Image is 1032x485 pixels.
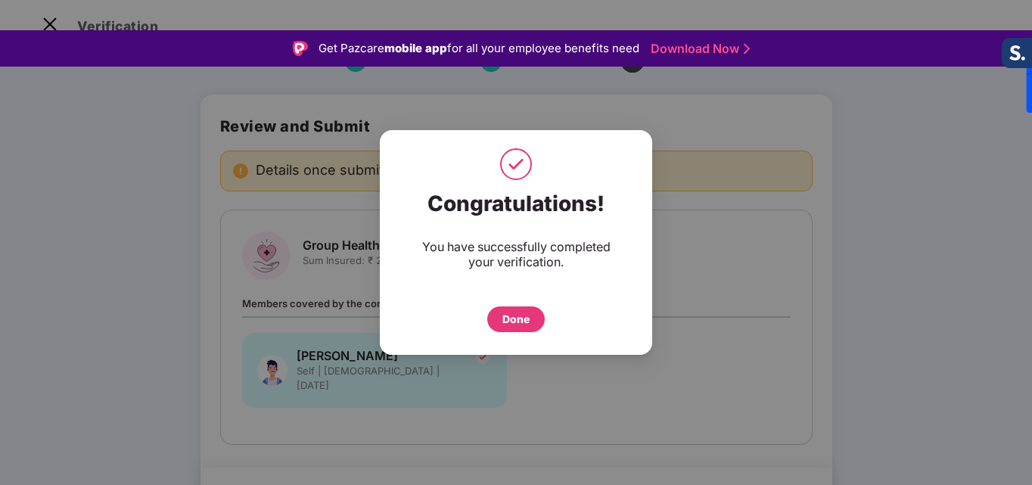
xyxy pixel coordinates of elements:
[319,39,639,58] div: Get Pazcare for all your employee benefits need
[410,191,622,216] div: Congratulations!
[293,41,308,56] img: Logo
[744,41,750,57] img: Stroke
[502,311,530,328] div: Done
[384,41,447,55] strong: mobile app
[497,145,535,183] img: svg+xml;base64,PHN2ZyB4bWxucz0iaHR0cDovL3d3dy53My5vcmcvMjAwMC9zdmciIHdpZHRoPSI1MCIgaGVpZ2h0PSI1MC...
[651,41,745,57] a: Download Now
[410,239,622,269] div: You have successfully completed your verification.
